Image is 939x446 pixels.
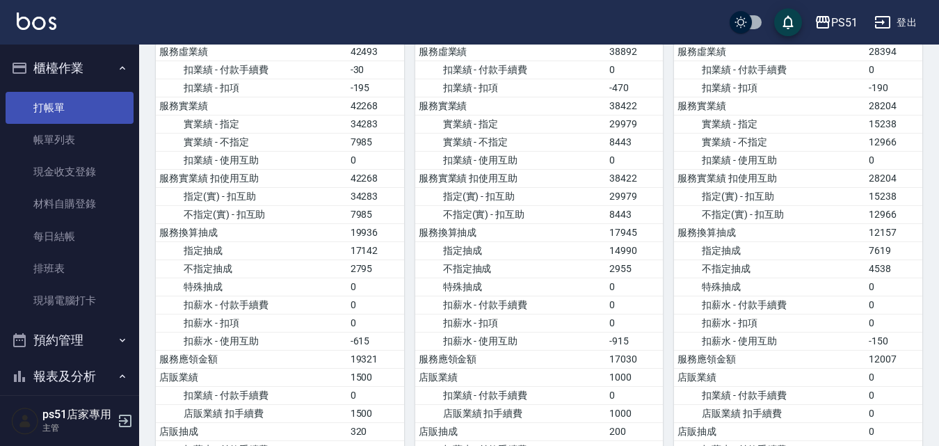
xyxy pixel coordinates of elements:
[415,223,607,241] td: 服務換算抽成
[865,169,922,187] td: 28204
[606,260,663,278] td: 2955
[865,278,922,296] td: 0
[606,368,663,386] td: 1000
[674,97,865,115] td: 服務實業績
[674,422,865,440] td: 店販抽成
[347,61,404,79] td: -30
[6,322,134,358] button: 預約管理
[156,115,347,133] td: 實業績 - 指定
[865,133,922,151] td: 12966
[347,350,404,368] td: 19321
[11,407,39,435] img: Person
[774,8,802,36] button: save
[674,187,865,205] td: 指定(實) - 扣互助
[156,151,347,169] td: 扣業績 - 使用互助
[606,422,663,440] td: 200
[6,358,134,395] button: 報表及分析
[606,205,663,223] td: 8443
[156,350,347,368] td: 服務應領金額
[6,253,134,285] a: 排班表
[865,205,922,223] td: 12966
[415,205,607,223] td: 不指定(實) - 扣互助
[156,97,347,115] td: 服務實業績
[156,187,347,205] td: 指定(實) - 扣互助
[415,386,607,404] td: 扣業績 - 付款手續費
[674,223,865,241] td: 服務換算抽成
[347,43,404,61] td: 42493
[415,151,607,169] td: 扣業績 - 使用互助
[674,404,865,422] td: 店販業績 扣手續費
[156,43,347,61] td: 服務虛業績
[156,133,347,151] td: 實業績 - 不指定
[156,205,347,223] td: 不指定(實) - 扣互助
[156,79,347,97] td: 扣業績 - 扣項
[606,187,663,205] td: 29979
[156,296,347,314] td: 扣薪水 - 付款手續費
[415,115,607,133] td: 實業績 - 指定
[6,221,134,253] a: 每日結帳
[415,350,607,368] td: 服務應領金額
[865,260,922,278] td: 4538
[347,169,404,187] td: 42268
[674,386,865,404] td: 扣業績 - 付款手續費
[606,241,663,260] td: 14990
[674,332,865,350] td: 扣薪水 - 使用互助
[865,422,922,440] td: 0
[606,386,663,404] td: 0
[415,314,607,332] td: 扣薪水 - 扣項
[156,422,347,440] td: 店販抽成
[865,223,922,241] td: 12157
[865,296,922,314] td: 0
[865,187,922,205] td: 15238
[6,50,134,86] button: 櫃檯作業
[606,79,663,97] td: -470
[415,296,607,314] td: 扣薪水 - 付款手續費
[347,422,404,440] td: 320
[674,43,865,61] td: 服務虛業績
[831,14,858,31] div: PS51
[415,260,607,278] td: 不指定抽成
[6,285,134,317] a: 現場電腦打卡
[865,314,922,332] td: 0
[606,278,663,296] td: 0
[347,332,404,350] td: -615
[674,296,865,314] td: 扣薪水 - 付款手續費
[156,241,347,260] td: 指定抽成
[865,368,922,386] td: 0
[809,8,863,37] button: PS51
[415,169,607,187] td: 服務實業績 扣使用互助
[674,368,865,386] td: 店販業績
[606,223,663,241] td: 17945
[415,368,607,386] td: 店販業績
[415,404,607,422] td: 店販業績 扣手續費
[674,115,865,133] td: 實業績 - 指定
[865,151,922,169] td: 0
[606,404,663,422] td: 1000
[674,169,865,187] td: 服務實業績 扣使用互助
[865,61,922,79] td: 0
[415,241,607,260] td: 指定抽成
[865,97,922,115] td: 28204
[606,332,663,350] td: -915
[347,223,404,241] td: 19936
[156,223,347,241] td: 服務換算抽成
[347,133,404,151] td: 7985
[865,332,922,350] td: -150
[674,314,865,332] td: 扣薪水 - 扣項
[42,422,113,434] p: 主管
[156,169,347,187] td: 服務實業績 扣使用互助
[674,61,865,79] td: 扣業績 - 付款手續費
[865,386,922,404] td: 0
[347,97,404,115] td: 42268
[42,408,113,422] h5: ps51店家專用
[156,278,347,296] td: 特殊抽成
[415,97,607,115] td: 服務實業績
[347,115,404,133] td: 34283
[156,61,347,79] td: 扣業績 - 付款手續費
[415,61,607,79] td: 扣業績 - 付款手續費
[869,10,922,35] button: 登出
[156,332,347,350] td: 扣薪水 - 使用互助
[674,133,865,151] td: 實業績 - 不指定
[17,13,56,30] img: Logo
[156,368,347,386] td: 店販業績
